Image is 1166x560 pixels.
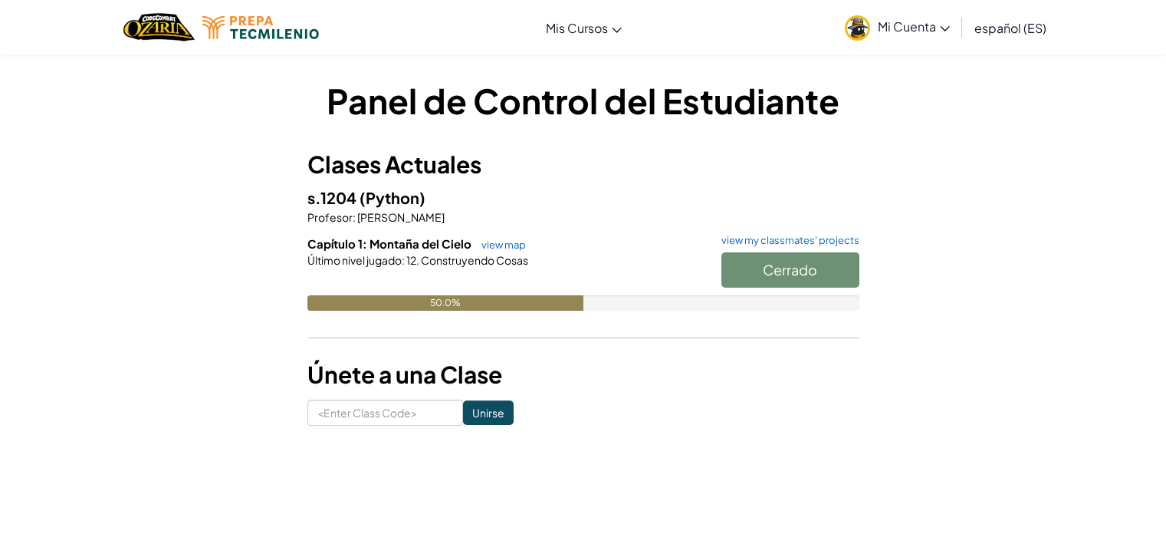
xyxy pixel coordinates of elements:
[202,16,319,39] img: Tecmilenio logo
[307,188,360,207] span: s.1204
[538,7,629,48] a: Mis Cursos
[974,20,1046,36] span: español (ES)
[123,12,195,43] a: Ozaria by CodeCombat logo
[402,253,405,267] span: :
[546,20,608,36] span: Mis Cursos
[356,210,445,224] span: [PERSON_NAME]
[845,15,870,41] img: avatar
[307,357,859,392] h3: Únete a una Clase
[419,253,528,267] span: Construyendo Cosas
[463,400,514,425] input: Unirse
[360,188,425,207] span: (Python)
[307,295,583,311] div: 50.0%
[307,253,402,267] span: Último nivel jugado
[878,18,950,35] span: Mi Cuenta
[307,147,859,182] h3: Clases Actuales
[307,236,474,251] span: Capítulo 1: Montaña del Cielo
[837,3,957,51] a: Mi Cuenta
[353,210,356,224] span: :
[967,7,1054,48] a: español (ES)
[123,12,195,43] img: Home
[307,77,859,124] h1: Panel de Control del Estudiante
[714,236,859,245] a: view my classmates' projects
[307,210,353,224] span: Profesor
[405,253,419,267] span: 12.
[307,400,463,426] input: <Enter Class Code>
[474,239,526,251] a: view map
